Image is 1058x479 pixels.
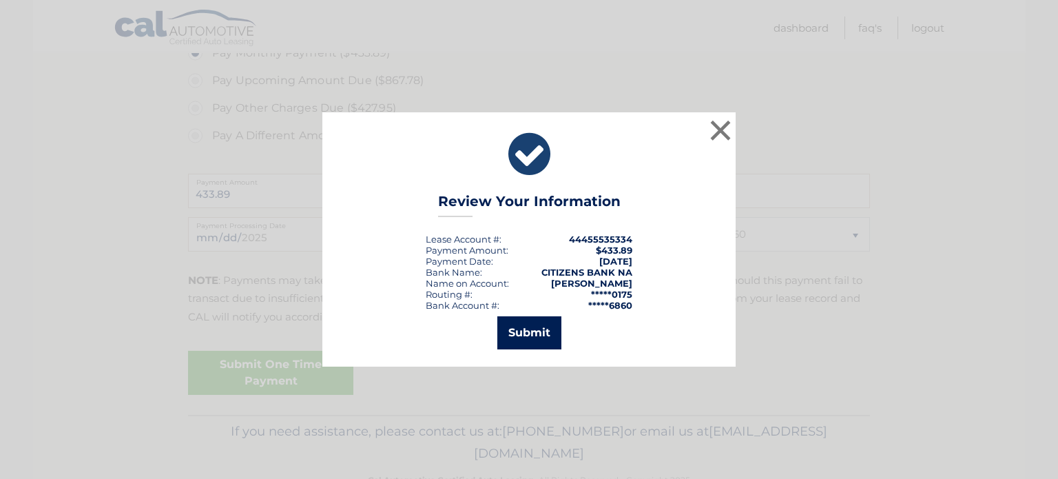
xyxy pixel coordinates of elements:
strong: CITIZENS BANK NA [541,267,632,278]
div: Bank Account #: [426,300,499,311]
button: Submit [497,316,561,349]
div: Routing #: [426,289,473,300]
span: [DATE] [599,256,632,267]
span: Payment Date [426,256,491,267]
strong: 44455535334 [569,234,632,245]
div: Payment Amount: [426,245,508,256]
h3: Review Your Information [438,193,621,217]
button: × [707,116,734,144]
span: $433.89 [596,245,632,256]
div: Lease Account #: [426,234,501,245]
div: Bank Name: [426,267,482,278]
div: Name on Account: [426,278,509,289]
strong: [PERSON_NAME] [551,278,632,289]
div: : [426,256,493,267]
